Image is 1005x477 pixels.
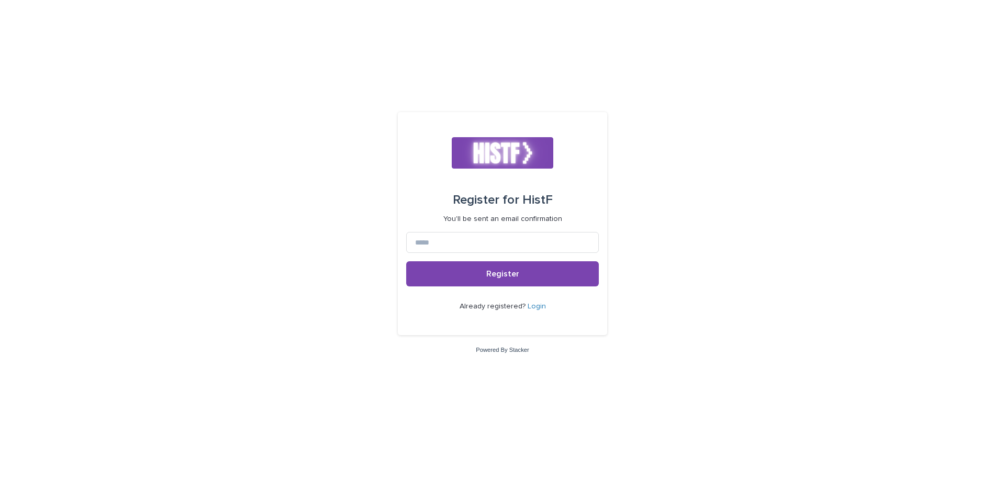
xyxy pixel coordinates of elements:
[486,270,519,278] span: Register
[443,215,562,224] p: You'll be sent an email confirmation
[406,261,599,286] button: Register
[476,347,529,353] a: Powered By Stacker
[460,303,528,310] span: Already registered?
[452,137,554,169] img: k2lX6XtKT2uGl0LI8IDL
[453,194,519,206] span: Register for
[453,185,553,215] div: HistF
[528,303,546,310] a: Login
